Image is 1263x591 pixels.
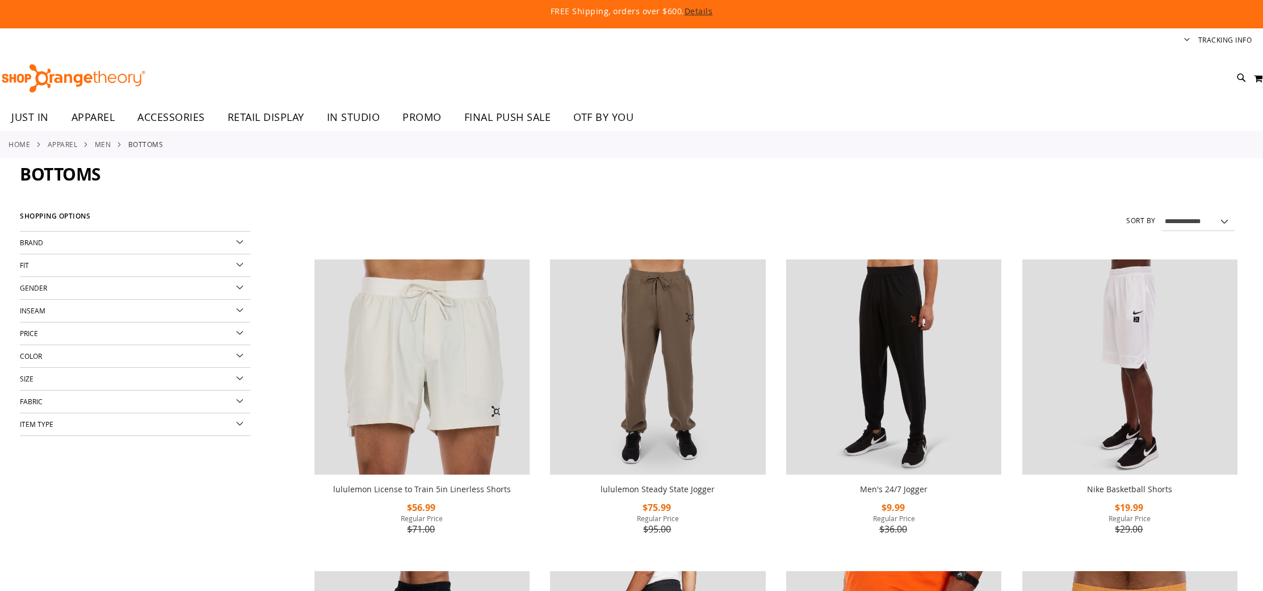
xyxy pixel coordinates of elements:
[20,391,250,413] div: Fabric
[333,484,511,494] a: lululemon License to Train 5in Linerless Shorts
[20,232,250,254] div: Brand
[1022,259,1237,477] a: Product image for Nike Basketball Shorts
[1115,523,1144,535] span: $29.00
[20,207,250,232] strong: Shopping Options
[228,104,304,130] span: RETAIL DISPLAY
[1126,216,1156,225] label: Sort By
[643,501,673,514] span: $75.99
[20,254,250,277] div: Fit
[137,104,205,130] span: ACCESSORIES
[20,329,38,338] span: Price
[550,259,765,475] img: lululemon Steady State Jogger
[72,104,115,130] span: APPAREL
[20,238,43,247] span: Brand
[216,104,316,131] a: RETAIL DISPLAY
[453,104,563,131] a: FINAL PUSH SALE
[309,254,535,566] div: product
[1184,35,1190,46] button: Account menu
[20,162,101,186] span: Bottoms
[20,345,250,368] div: Color
[391,104,453,131] a: PROMO
[314,514,530,523] span: Regular Price
[128,139,163,149] strong: Bottoms
[879,523,909,535] span: $36.00
[126,104,216,131] a: ACCESSORIES
[1022,259,1237,475] img: Product image for Nike Basketball Shorts
[60,104,127,130] a: APPAREL
[291,6,972,17] p: FREE Shipping, orders over $600.
[781,254,1007,566] div: product
[327,104,380,130] span: IN STUDIO
[550,514,765,523] span: Regular Price
[407,501,437,514] span: $56.99
[20,277,250,300] div: Gender
[20,351,42,361] span: Color
[314,259,530,477] a: lululemon License to Train 5in Linerless Shorts
[464,104,551,130] span: FINAL PUSH SALE
[786,259,1001,477] a: Product image for 24/7 Jogger
[20,397,43,406] span: Fabric
[20,283,47,292] span: Gender
[550,259,765,477] a: lululemon Steady State Jogger
[1017,254,1243,566] div: product
[314,259,530,475] img: lululemon License to Train 5in Linerless Shorts
[601,484,715,494] a: lululemon Steady State Jogger
[1115,501,1145,514] span: $19.99
[9,139,30,149] a: Home
[685,6,713,16] a: Details
[407,523,437,535] span: $71.00
[20,261,29,270] span: Fit
[95,139,111,149] a: MEN
[573,104,633,130] span: OTF BY YOU
[1198,35,1252,45] a: Tracking Info
[20,368,250,391] div: Size
[562,104,645,131] a: OTF BY YOU
[20,306,45,315] span: Inseam
[1022,514,1237,523] span: Regular Price
[48,139,78,149] a: APPAREL
[402,104,442,130] span: PROMO
[20,413,250,436] div: Item Type
[643,523,673,535] span: $95.00
[20,374,33,383] span: Size
[20,420,53,429] span: Item Type
[786,514,1001,523] span: Regular Price
[20,300,250,322] div: Inseam
[1087,484,1172,494] a: Nike Basketball Shorts
[860,484,928,494] a: Men's 24/7 Jogger
[20,322,250,345] div: Price
[786,259,1001,475] img: Product image for 24/7 Jogger
[316,104,392,131] a: IN STUDIO
[882,501,907,514] span: $9.99
[11,104,49,130] span: JUST IN
[544,254,771,566] div: product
